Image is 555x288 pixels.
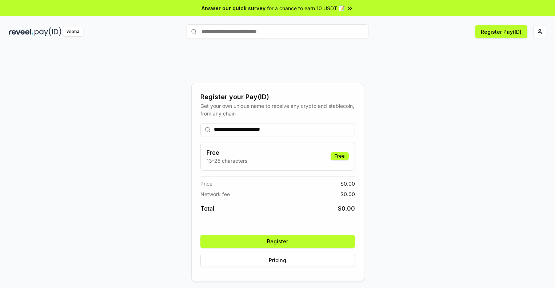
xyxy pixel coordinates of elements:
[9,27,33,36] img: reveel_dark
[35,27,61,36] img: pay_id
[338,204,355,213] span: $ 0.00
[340,190,355,198] span: $ 0.00
[200,180,212,187] span: Price
[331,152,349,160] div: Free
[475,25,527,38] button: Register Pay(ID)
[201,4,265,12] span: Answer our quick survey
[200,204,214,213] span: Total
[200,190,230,198] span: Network fee
[200,102,355,117] div: Get your own unique name to receive any crypto and stablecoin, from any chain
[200,235,355,248] button: Register
[340,180,355,187] span: $ 0.00
[200,254,355,267] button: Pricing
[63,27,83,36] div: Alpha
[207,148,247,157] h3: Free
[267,4,345,12] span: for a chance to earn 10 USDT 📝
[200,92,355,102] div: Register your Pay(ID)
[207,157,247,165] p: 13-25 characters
